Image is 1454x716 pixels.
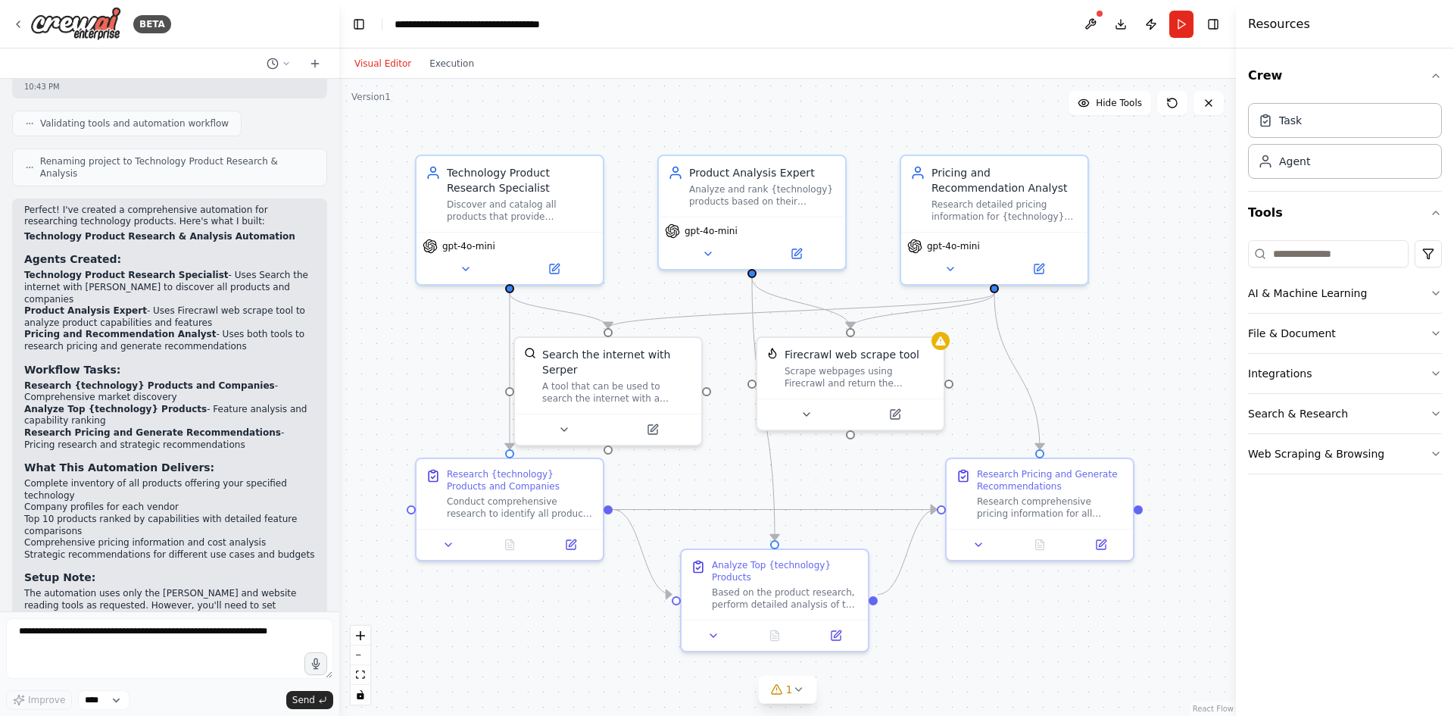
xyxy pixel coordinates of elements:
[261,55,297,73] button: Switch to previous chat
[24,380,315,404] li: - Comprehensive market discovery
[351,91,391,103] div: Version 1
[24,571,95,583] strong: Setup Note:
[785,365,934,389] div: Scrape webpages using Firecrawl and return the contents
[345,55,420,73] button: Visual Editor
[292,694,315,706] span: Send
[843,293,1002,328] g: Edge from 1c3e1e27-f6af-4a3a-a510-fa5b0ee5293b to c2f6787a-7c31-4a3e-99a5-6d65ba04f36a
[24,270,229,280] strong: Technology Product Research Specialist
[24,364,120,376] strong: Workflow Tasks:
[613,502,937,517] g: Edge from d36b15ea-cb3e-48fd-9e28-cd7a8666c08c to d194ee31-5751-40d6-8873-c73d8594050c
[680,549,869,652] div: Analyze Top {technology} ProductsBased on the product research, perform detailed analysis of the ...
[447,165,594,195] div: Technology Product Research Specialist
[613,502,672,602] g: Edge from d36b15ea-cb3e-48fd-9e28-cd7a8666c08c to 407c226f-dc10-4572-86e1-c76bc21140d7
[1193,705,1234,713] a: React Flow attribution
[348,14,370,35] button: Hide left sidebar
[24,329,216,339] strong: Pricing and Recommendation Analyst
[24,427,281,438] strong: Research Pricing and Generate Recommendations
[30,7,121,41] img: Logo
[303,55,327,73] button: Start a new chat
[24,253,121,265] strong: Agents Created:
[524,347,536,359] img: SerperDevTool
[657,155,847,270] div: Product Analysis ExpertAnalyze and rank {technology} products based on their capabilities, featur...
[1248,55,1442,97] button: Crew
[351,626,370,705] div: React Flow controls
[351,646,370,665] button: zoom out
[1248,314,1442,353] button: File & Document
[689,165,836,180] div: Product Analysis Expert
[24,404,207,414] strong: Analyze Top {technology} Products
[766,347,778,359] img: FirecrawlScrapeWebsiteTool
[415,458,604,561] div: Research {technology} Products and CompaniesConduct comprehensive research to identify all produc...
[40,117,229,130] span: Validating tools and automation workflow
[544,536,597,554] button: Open in side panel
[40,155,314,180] span: Renaming project to Technology Product Research & Analysis
[712,559,859,583] div: Analyze Top {technology} Products
[685,225,738,237] span: gpt-4o-mini
[601,293,1002,328] g: Edge from 1c3e1e27-f6af-4a3a-a510-fa5b0ee5293b to a1039fef-694f-433a-afcc-e1e72eecf1f0
[395,17,565,32] nav: breadcrumb
[996,260,1081,278] button: Open in side panel
[1248,15,1310,33] h4: Resources
[689,183,836,208] div: Analyze and rank {technology} products based on their capabilities, features, and market reputati...
[1248,394,1442,433] button: Search & Research
[24,329,315,352] li: - Uses both tools to research pricing and generate recommendations
[447,468,594,492] div: Research {technology} Products and Companies
[415,155,604,286] div: Technology Product Research SpecialistDiscover and catalog all products that provide {technology}...
[1279,113,1302,128] div: Task
[478,536,542,554] button: No output available
[1075,536,1127,554] button: Open in side panel
[712,586,859,611] div: Based on the product research, perform detailed analysis of the top {technology} products to dete...
[351,665,370,685] button: fit view
[24,404,315,427] li: - Feature analysis and capability ranking
[502,293,616,328] g: Edge from d9118081-4631-493e-aac5-9deb6bb848ee to a1039fef-694f-433a-afcc-e1e72eecf1f0
[513,336,703,446] div: SerperDevToolSearch the internet with SerperA tool that can be used to search the internet with a...
[511,260,597,278] button: Open in side panel
[24,588,315,636] p: The automation uses only the [PERSON_NAME] and website reading tools as requested. However, you'l...
[24,461,214,474] strong: What This Automation Delivers:
[1248,234,1442,486] div: Tools
[24,270,315,305] li: - Uses Search the internet with [PERSON_NAME] to discover all products and companies
[24,427,315,451] li: - Pricing research and strategic recommendations
[286,691,333,709] button: Send
[24,305,315,329] li: - Uses Firecrawl web scrape tool to analyze product capabilities and features
[756,336,945,431] div: FirecrawlScrapeWebsiteToolFirecrawl web scrape toolScrape webpages using Firecrawl and return the...
[1279,154,1310,169] div: Agent
[24,231,295,242] strong: Technology Product Research & Analysis Automation
[759,676,817,704] button: 1
[987,293,1047,449] g: Edge from 1c3e1e27-f6af-4a3a-a510-fa5b0ee5293b to d194ee31-5751-40d6-8873-c73d8594050c
[810,627,862,645] button: Open in side panel
[927,240,980,252] span: gpt-4o-mini
[447,496,594,520] div: Conduct comprehensive research to identify all products that provide {technology} solutions. Crea...
[28,694,65,706] span: Improve
[24,81,315,92] div: 10:43 PM
[785,347,919,362] div: Firecrawl web scrape tool
[743,627,807,645] button: No output available
[977,468,1124,492] div: Research Pricing and Generate Recommendations
[1248,192,1442,234] button: Tools
[744,278,782,540] g: Edge from 77385e0b-e3b3-45ed-bcef-a7f44a1a90a3 to 407c226f-dc10-4572-86e1-c76bc21140d7
[610,421,695,439] button: Open in side panel
[133,15,171,33] div: BETA
[1069,91,1151,115] button: Hide Tools
[542,380,692,405] div: A tool that can be used to search the internet with a search_query. Supports different search typ...
[754,245,839,263] button: Open in side panel
[542,347,692,377] div: Search the internet with Serper
[24,549,315,561] li: Strategic recommendations for different use cases and budgets
[447,199,594,223] div: Discover and catalog all products that provide {technology}, including the companies that develop...
[931,165,1078,195] div: Pricing and Recommendation Analyst
[304,652,327,675] button: Click to speak your automation idea
[1248,434,1442,474] button: Web Scraping & Browsing
[878,502,937,602] g: Edge from 407c226f-dc10-4572-86e1-c76bc21140d7 to d194ee31-5751-40d6-8873-c73d8594050c
[1248,354,1442,393] button: Integrations
[931,199,1078,223] div: Research detailed pricing information for {technology} products and provide strategic recommendat...
[6,690,72,710] button: Improve
[24,537,315,549] li: Comprehensive pricing information and cost analysis
[786,682,793,697] span: 1
[351,685,370,705] button: toggle interactivity
[24,502,315,514] li: Company profiles for each vendor
[977,496,1124,520] div: Research comprehensive pricing information for all identified {technology} products and generate ...
[1248,274,1442,313] button: AI & Machine Learning
[900,155,1089,286] div: Pricing and Recommendation AnalystResearch detailed pricing information for {technology} products...
[24,478,315,502] li: Complete inventory of all products offering your specified technology
[1096,97,1142,109] span: Hide Tools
